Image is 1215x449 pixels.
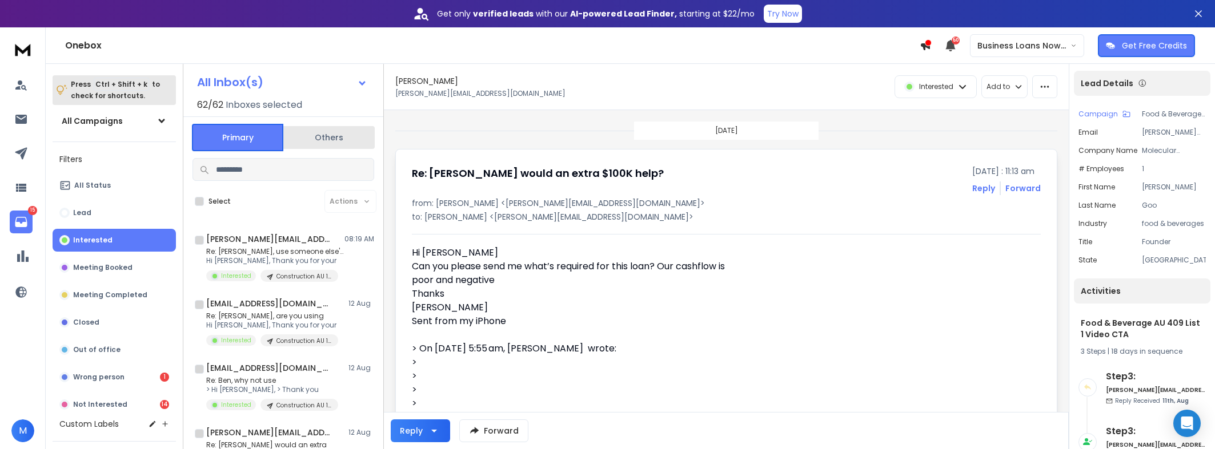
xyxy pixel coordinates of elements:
p: 1 [1142,164,1206,173]
button: Reply [972,183,995,194]
button: Campaign [1078,110,1130,119]
p: Interested [73,236,113,245]
h1: All Campaigns [62,115,123,127]
h1: [EMAIL_ADDRESS][DOMAIN_NAME] [206,298,332,309]
p: Interested [221,336,251,345]
button: Others [283,125,375,150]
p: [DATE] [715,126,738,135]
h6: Step 3 : [1106,370,1206,383]
button: Meeting Booked [53,256,176,279]
p: Hi [PERSON_NAME], Thank you for your [206,321,338,330]
p: [PERSON_NAME][EMAIL_ADDRESS][DOMAIN_NAME] [395,89,566,98]
p: Meeting Booked [73,263,133,272]
span: Ctrl + Shift + k [94,78,149,91]
button: Meeting Completed [53,284,176,306]
p: Industry [1078,219,1107,228]
h1: Onebox [65,39,920,52]
p: 15 [28,206,37,215]
span: 50 [952,37,960,45]
button: Get Free Credits [1098,34,1195,57]
button: All Inbox(s) [188,71,376,94]
p: Interested [919,82,953,91]
p: Get only with our starting at $22/mo [437,8,755,19]
p: Re: [PERSON_NAME], use someone else's [206,247,343,256]
button: Reply [391,419,450,442]
label: Select [208,197,231,206]
span: 11th, Aug [1162,397,1189,405]
button: Wrong person1 [53,366,176,389]
p: Add to [987,82,1010,91]
p: [GEOGRAPHIC_DATA] [1142,256,1206,265]
p: Interested [221,401,251,409]
p: Food & Beverage AU 409 List 1 Video CTA [1142,110,1206,119]
strong: verified leads [473,8,534,19]
p: to: [PERSON_NAME] <[PERSON_NAME][EMAIL_ADDRESS][DOMAIN_NAME]> [412,211,1041,223]
p: [PERSON_NAME][EMAIL_ADDRESS][DOMAIN_NAME] [1142,128,1206,137]
p: 12 Aug [348,363,374,373]
h1: [EMAIL_ADDRESS][DOMAIN_NAME] [206,362,332,374]
h6: [PERSON_NAME][EMAIL_ADDRESS][DOMAIN_NAME] [1106,386,1206,394]
h3: Inboxes selected [226,98,302,112]
p: Re: [PERSON_NAME], are you using [206,312,338,321]
button: Forward [459,419,528,442]
p: Company Name [1078,146,1137,155]
div: Open Intercom Messenger [1173,410,1201,437]
p: Reply Received [1115,397,1189,405]
p: Meeting Completed [73,290,147,300]
div: Activities [1074,278,1210,304]
div: 14 [160,400,169,409]
div: 1 [160,373,169,382]
h1: Food & Beverage AU 409 List 1 Video CTA [1081,317,1204,340]
h1: [PERSON_NAME][EMAIL_ADDRESS][DOMAIN_NAME] [206,233,332,245]
h1: [PERSON_NAME] [395,75,458,87]
div: | [1081,347,1204,356]
p: Interested [221,272,251,280]
p: Founder [1142,237,1206,246]
p: # Employees [1078,164,1124,173]
span: M [11,419,34,442]
h1: [PERSON_NAME][EMAIL_ADDRESS][DOMAIN_NAME] [206,427,332,438]
button: Not Interested14 [53,393,176,416]
h1: All Inbox(s) [197,76,263,88]
p: Construction AU 1685 List 2 Appraisal CTA [276,401,331,410]
p: Not Interested [73,400,127,409]
button: Out of office [53,338,176,361]
h3: Custom Labels [59,418,119,430]
p: Business Loans Now ([PERSON_NAME]) [977,40,1070,51]
p: Email [1078,128,1098,137]
p: All Status [74,181,111,190]
p: Goo [1142,201,1206,210]
button: Try Now [764,5,802,23]
p: Lead [73,208,91,217]
p: Wrong person [73,373,125,382]
p: Last Name [1078,201,1116,210]
a: 15 [10,211,33,233]
p: from: [PERSON_NAME] <[PERSON_NAME][EMAIL_ADDRESS][DOMAIN_NAME]> [412,197,1041,209]
button: All Campaigns [53,110,176,132]
p: 12 Aug [348,299,374,308]
p: 08:19 AM [344,234,374,244]
h1: Re: [PERSON_NAME] would an extra $100K help? [412,165,664,181]
p: [DATE] : 11:13 am [972,165,1041,177]
p: Construction AU 1685 List 2 Appraisal CTA [276,337,331,345]
h3: Filters [53,151,176,167]
h6: [PERSON_NAME][EMAIL_ADDRESS][DOMAIN_NAME] [1106,440,1206,449]
p: [PERSON_NAME] [1142,183,1206,192]
p: Campaign [1078,110,1118,119]
p: State [1078,256,1097,265]
p: > Hi [PERSON_NAME], > Thank you [206,385,338,394]
p: First Name [1078,183,1115,192]
div: Reply [400,425,423,436]
button: Lead [53,201,176,224]
button: Primary [192,124,283,151]
p: Try Now [767,8,799,19]
h6: Step 3 : [1106,424,1206,438]
p: Construction AU 1685 List 2 Appraisal CTA [276,272,331,281]
p: Re: Ben, why not use [206,376,338,385]
button: All Status [53,174,176,197]
p: Press to check for shortcuts. [71,79,160,102]
p: 12 Aug [348,428,374,437]
img: logo [11,39,34,60]
span: 3 Steps [1081,346,1106,356]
